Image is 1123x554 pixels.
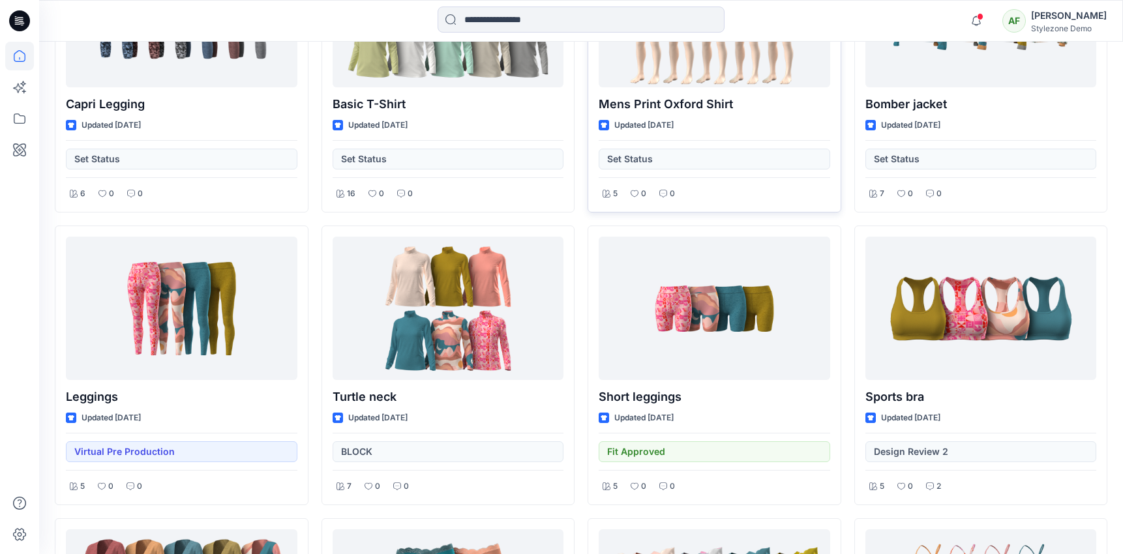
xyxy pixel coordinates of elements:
[908,187,913,201] p: 0
[670,187,675,201] p: 0
[80,187,85,201] p: 6
[333,388,564,406] p: Turtle neck
[82,119,141,132] p: Updated [DATE]
[865,237,1097,380] a: Sports bra
[333,95,564,113] p: Basic T-Shirt
[641,187,646,201] p: 0
[347,480,352,493] p: 7
[66,237,297,380] a: Leggings
[880,480,884,493] p: 5
[614,119,674,132] p: Updated [DATE]
[109,187,114,201] p: 0
[908,480,913,493] p: 0
[1002,9,1026,33] div: AF
[613,480,618,493] p: 5
[404,480,409,493] p: 0
[881,411,940,425] p: Updated [DATE]
[80,480,85,493] p: 5
[613,187,618,201] p: 5
[1031,8,1107,23] div: [PERSON_NAME]
[865,95,1097,113] p: Bomber jacket
[865,388,1097,406] p: Sports bra
[137,480,142,493] p: 0
[348,411,408,425] p: Updated [DATE]
[641,480,646,493] p: 0
[66,388,297,406] p: Leggings
[82,411,141,425] p: Updated [DATE]
[614,411,674,425] p: Updated [DATE]
[138,187,143,201] p: 0
[408,187,413,201] p: 0
[936,480,941,493] p: 2
[348,119,408,132] p: Updated [DATE]
[599,95,830,113] p: Mens Print Oxford Shirt
[670,480,675,493] p: 0
[599,237,830,380] a: Short leggings
[881,119,940,132] p: Updated [DATE]
[599,388,830,406] p: Short leggings
[333,237,564,380] a: Turtle neck
[936,187,942,201] p: 0
[66,95,297,113] p: Capri Legging
[1031,23,1107,33] div: Stylezone Demo
[880,187,884,201] p: 7
[347,187,355,201] p: 16
[375,480,380,493] p: 0
[379,187,384,201] p: 0
[108,480,113,493] p: 0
